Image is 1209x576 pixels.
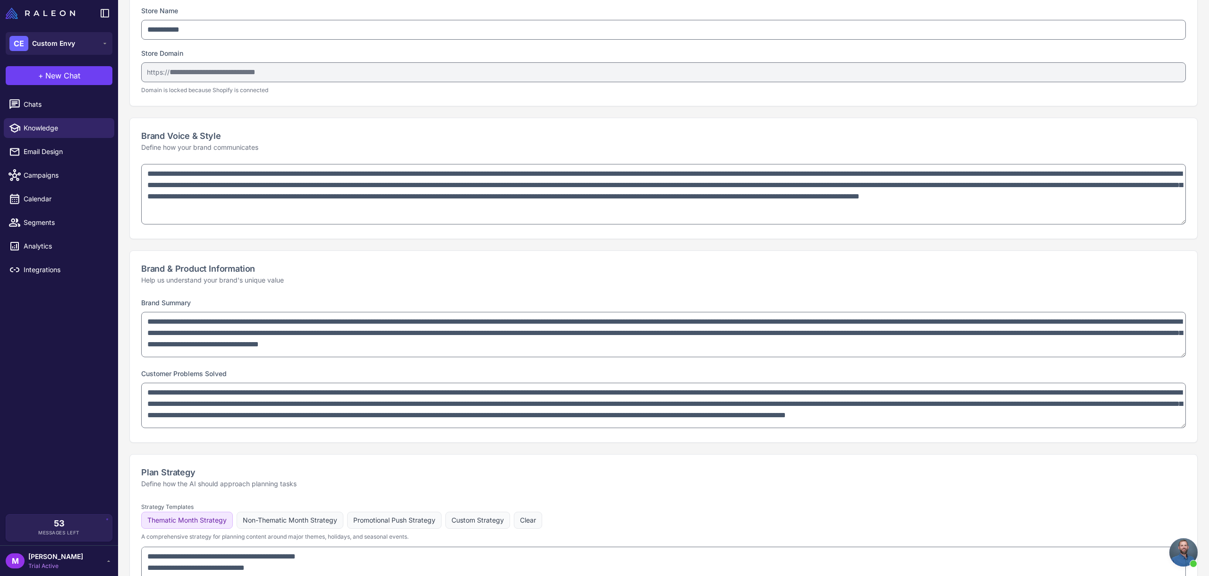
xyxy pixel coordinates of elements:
label: Brand Summary [141,299,191,307]
label: Customer Problems Solved [141,370,227,378]
a: Segments [4,213,114,232]
span: Custom Envy [32,38,75,49]
p: Define how the AI should approach planning tasks [141,479,1186,489]
a: Chats [4,95,114,114]
h2: Plan Strategy [141,466,1186,479]
span: Segments [24,217,107,228]
button: Promotional Push Strategy [347,512,442,529]
a: Raleon Logo [6,8,79,19]
a: Knowledge [4,118,114,138]
h2: Brand & Product Information [141,262,1186,275]
img: Raleon Logo [6,8,75,19]
a: Open chat [1169,538,1198,567]
a: Calendar [4,189,114,209]
span: Calendar [24,194,107,204]
span: Campaigns [24,170,107,181]
button: Non-Thematic Month Strategy [237,512,343,529]
span: [PERSON_NAME] [28,551,83,562]
p: Help us understand your brand's unique value [141,275,1186,285]
p: Domain is locked because Shopify is connected [141,86,1186,95]
button: CECustom Envy [6,32,112,55]
span: + [38,70,43,81]
span: Integrations [24,265,107,275]
span: Chats [24,99,107,110]
a: Campaigns [4,165,114,185]
button: Custom Strategy [445,512,510,529]
button: +New Chat [6,66,112,85]
span: 53 [54,519,65,528]
label: Store Name [141,7,178,15]
span: Messages Left [38,529,80,536]
p: A comprehensive strategy for planning content around major themes, holidays, and seasonal events. [141,533,1186,541]
a: Analytics [4,236,114,256]
label: Strategy Templates [141,503,194,510]
span: Analytics [24,241,107,251]
label: Store Domain [141,49,183,57]
span: Knowledge [24,123,107,133]
button: Thematic Month Strategy [141,512,233,529]
div: M [6,553,25,568]
button: Clear [514,512,542,529]
h2: Brand Voice & Style [141,129,1186,142]
a: Email Design [4,142,114,162]
p: Define how your brand communicates [141,142,1186,153]
a: Integrations [4,260,114,280]
div: CE [9,36,28,51]
span: Trial Active [28,562,83,570]
span: Email Design [24,146,107,157]
span: New Chat [45,70,80,81]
